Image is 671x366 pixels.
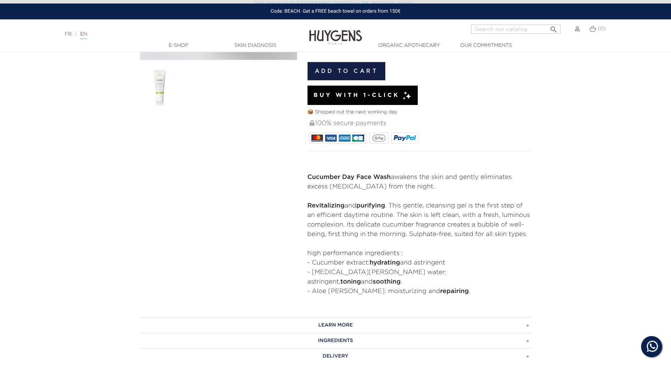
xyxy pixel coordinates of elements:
a: Organic Apothecary [374,42,445,49]
img: MASTERCARD [311,135,323,142]
img: 100% secure payments [310,120,315,126]
button:  [547,23,560,32]
strong: hydrating [369,260,400,266]
strong: repairing [440,288,469,294]
li: - [MEDICAL_DATA][PERSON_NAME] water: astringent, and . [307,268,531,287]
a: INGREDIENTS [140,333,531,348]
a: EN [80,32,87,39]
p: awakens the skin and gently eliminates excess [MEDICAL_DATA] from the night. [307,173,531,192]
img: AMEX [339,135,350,142]
img: google_pay [372,135,386,142]
a: DELIVERY [140,348,531,364]
p: and . This gentle, cleansing gel is the first step of an efficient daytime routine. The skin is l... [307,201,531,239]
strong: toning [340,279,361,285]
a: FR [65,32,72,37]
strong: purifying [356,203,385,209]
a: Skin Diagnosis [220,42,291,49]
strong: Revitalizing [307,203,345,209]
div: | [61,30,274,38]
a: LEARN MORE [140,317,531,333]
input: Search [471,25,561,34]
p: 📦 Shipped out the next working day [307,108,531,116]
button: Add to cart [307,62,386,80]
a: Our commitments [451,42,521,49]
li: - Cucumber extract: and astringent [307,258,531,268]
p: high performance ingredients : [307,249,531,258]
strong: Cucumber Day Face Wash [307,174,391,180]
li: - Aloe [PERSON_NAME]: moisturizing and . [307,287,531,296]
a: E-Shop [143,42,214,49]
strong: soothing [373,279,401,285]
img: CB_NATIONALE [352,135,364,142]
i:  [549,23,558,32]
span: (0) [598,26,605,31]
img: Huygens [309,19,362,46]
img: VISA [325,135,337,142]
div: 100% secure payments [309,116,531,131]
